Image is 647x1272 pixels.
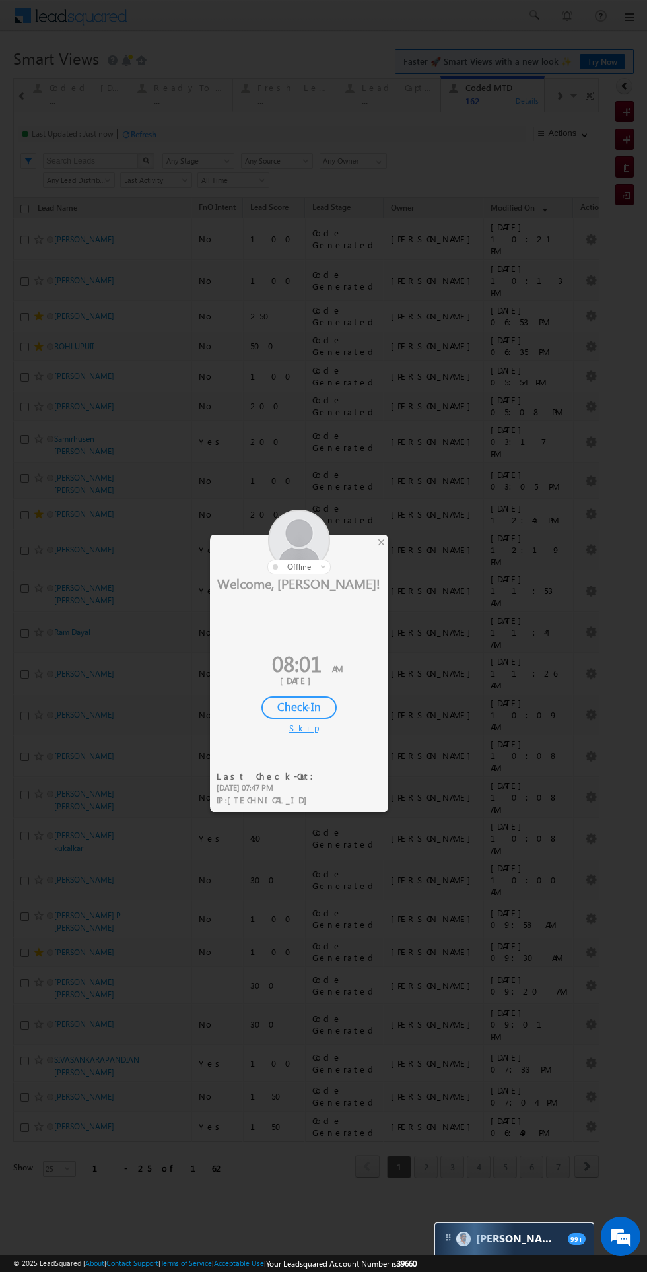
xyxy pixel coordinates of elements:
[160,1259,212,1267] a: Terms of Service
[374,535,388,549] div: ×
[227,794,314,805] span: [TECHNICAL_ID]
[397,1259,417,1269] span: 39660
[289,722,309,734] div: Skip
[214,1259,264,1267] a: Acceptable Use
[266,1259,417,1269] span: Your Leadsquared Account Number is
[85,1259,104,1267] a: About
[568,1233,586,1245] span: 99+
[13,1257,417,1270] span: © 2025 LeadSquared | | | | |
[434,1222,594,1255] div: carter-dragCarter[PERSON_NAME]99+
[287,562,311,572] span: offline
[106,1259,158,1267] a: Contact Support
[217,794,322,807] div: IP :
[217,782,322,794] div: [DATE] 07:47 PM
[210,574,388,591] div: Welcome, [PERSON_NAME]!
[272,648,322,678] span: 08:01
[220,675,378,686] div: [DATE]
[332,663,343,674] span: AM
[217,770,322,782] div: Last Check-Out:
[261,696,337,719] div: Check-In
